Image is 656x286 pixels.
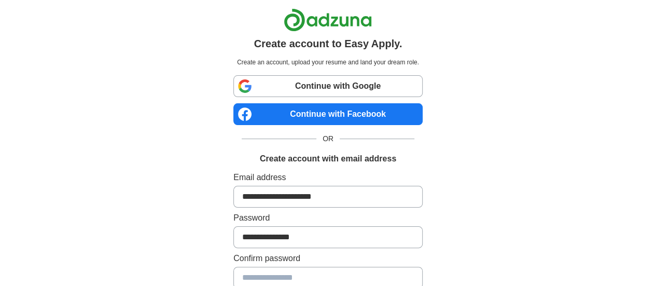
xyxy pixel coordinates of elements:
[235,58,421,67] p: Create an account, upload your resume and land your dream role.
[233,252,423,265] label: Confirm password
[233,212,423,224] label: Password
[254,36,402,51] h1: Create account to Easy Apply.
[260,153,396,165] h1: Create account with email address
[284,8,372,32] img: Adzuna logo
[233,103,423,125] a: Continue with Facebook
[233,75,423,97] a: Continue with Google
[233,171,423,184] label: Email address
[316,133,340,144] span: OR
